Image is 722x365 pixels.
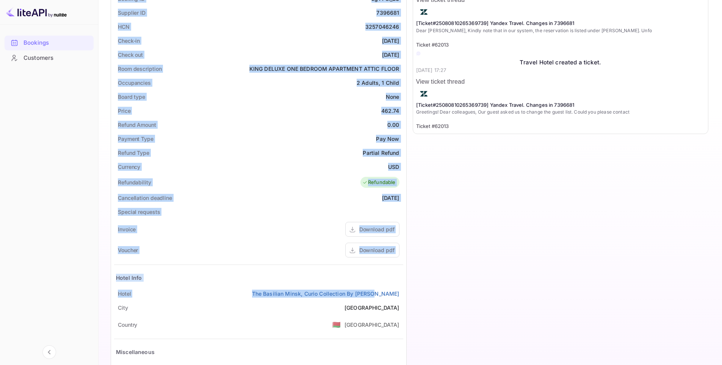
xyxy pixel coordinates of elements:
div: Check-in [118,37,140,45]
div: [GEOGRAPHIC_DATA] [345,321,399,329]
p: Dear [PERSON_NAME], Kindly note that in our system, the reservation is listed under [PERSON_NAME]... [416,27,705,34]
div: Payment Type [118,135,153,143]
div: Voucher [118,246,138,254]
div: Download pdf [359,225,395,233]
div: [GEOGRAPHIC_DATA] [345,304,399,312]
div: Refund Type [118,149,149,157]
div: Refundability [118,178,151,186]
div: Partial Refund [363,149,399,157]
div: 2 Adults, 1 Child [357,79,399,87]
p: View ticket thread [416,77,705,86]
a: Bookings [5,36,94,50]
div: USD [388,163,399,171]
div: Bookings [23,39,90,47]
div: Special requests [118,208,160,216]
img: AwvSTEc2VUhQAAAAAElFTkSuQmCC [416,86,431,101]
button: Collapse navigation [42,345,56,359]
div: Refund Amount [118,121,156,129]
span: United States [332,318,341,331]
div: KING DELUXE ONE BEDROOM APARTMENT ATTIC FLOOR [249,65,399,73]
div: None [386,93,399,101]
div: Price [118,107,131,115]
div: Room description [118,65,161,73]
img: AwvSTEc2VUhQAAAAAElFTkSuQmCC [416,5,431,20]
span: Ticket #62013 [416,123,449,129]
div: Hotel Info [116,274,142,282]
div: Download pdf [359,246,395,254]
div: 7396681 [376,9,399,17]
div: Hotel [118,290,131,298]
p: [Ticket#25080810265369739] Yandex Travel. Changes in 7396681 [416,20,705,27]
a: The Basilian Minsk, Curio Collection By [PERSON_NAME] [252,290,399,298]
div: Cancellation deadline [118,194,172,202]
div: [DATE] [382,194,399,202]
div: Pay Now [376,135,399,143]
span: Ticket #62013 [416,42,449,48]
div: Currency [118,163,140,171]
div: Board type [118,93,145,101]
div: Check out [118,51,143,59]
div: 3257046246 [365,23,399,31]
div: Refundable [362,179,396,186]
div: Country [118,321,137,329]
div: 462.74 [381,107,399,115]
div: Travel Hotel created a ticket. [416,58,705,67]
div: Customers [23,54,90,62]
div: [DATE] [382,51,399,59]
p: [Ticket#25080810265369739] Yandex Travel. Changes in 7396681 [416,101,705,109]
div: 0.00 [387,121,399,129]
img: LiteAPI logo [6,6,67,18]
p: Greetings! Dear colleagues, Our guest asked us to change the guest list. Could you please contact [416,109,705,115]
div: Supplier ID [118,9,146,17]
div: City [118,304,128,312]
div: [DATE] [382,37,399,45]
p: [DATE] 17:27 [416,67,705,74]
div: Occupancies [118,79,151,87]
div: HCN [118,23,130,31]
a: Customers [5,51,94,65]
div: Customers [5,51,94,66]
div: Miscellaneous [116,348,155,356]
div: Invoice [118,225,136,233]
